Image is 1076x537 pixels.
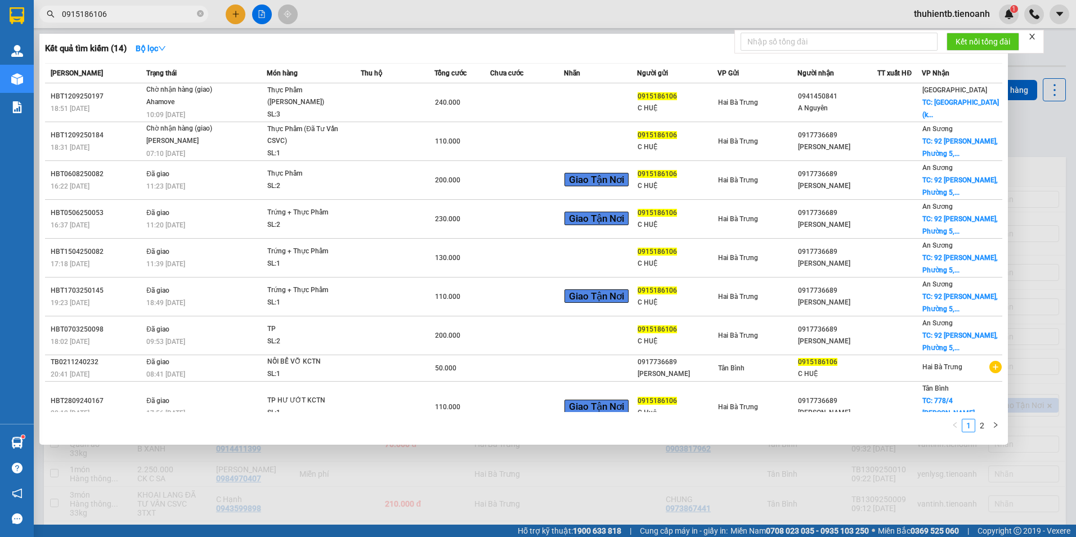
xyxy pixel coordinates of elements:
[798,285,877,297] div: 0917736689
[798,91,877,102] div: 0941450841
[146,397,169,405] span: Đã giao
[51,246,143,258] div: HBT1504250082
[718,176,758,184] span: Hai Bà Trưng
[435,176,460,184] span: 200.000
[51,285,143,297] div: HBT1703250145
[638,219,716,231] div: C HUỆ
[638,102,716,114] div: C HUỆ
[877,69,912,77] span: TT xuất HĐ
[798,102,877,114] div: A Nguyên
[718,137,758,145] span: Hai Bà Trưng
[127,39,175,57] button: Bộ lọcdown
[922,332,998,352] span: TC: 92 [PERSON_NAME], Phường 5,...
[146,135,231,147] div: [PERSON_NAME]
[51,182,89,190] span: 16:22 [DATE]
[922,384,949,392] span: Tân Bình
[51,168,143,180] div: HBT0608250082
[638,92,677,100] span: 0915186106
[146,209,169,217] span: Đã giao
[51,69,103,77] span: [PERSON_NAME]
[992,422,999,428] span: right
[136,44,166,53] strong: Bộ lọc
[922,254,998,274] span: TC: 92 [PERSON_NAME], Phường 5,...
[158,44,166,52] span: down
[146,123,231,135] div: Chờ nhận hàng (giao)
[798,129,877,141] div: 0917736689
[146,248,169,256] span: Đã giao
[267,323,352,335] div: TP
[798,395,877,407] div: 0917736689
[638,397,677,405] span: 0915186106
[922,280,953,288] span: An Sương
[146,409,185,417] span: 17:56 [DATE]
[947,33,1019,51] button: Kết nối tổng đài
[267,407,352,419] div: SL: 1
[956,35,1010,48] span: Kết nối tổng đài
[12,463,23,473] span: question-circle
[267,207,352,219] div: Trứng + Thực Phẩm
[146,338,185,346] span: 09:53 [DATE]
[146,287,169,294] span: Đã giao
[51,299,89,307] span: 19:23 [DATE]
[797,69,834,77] span: Người nhận
[146,370,185,378] span: 08:41 [DATE]
[267,69,298,77] span: Món hàng
[798,358,837,366] span: 0915186106
[798,297,877,308] div: [PERSON_NAME]
[989,419,1002,432] button: right
[267,84,352,109] div: Thực Phẩm ([PERSON_NAME])
[21,435,25,438] sup: 1
[718,215,758,223] span: Hai Bà Trưng
[922,164,953,172] span: An Sương
[267,180,352,193] div: SL: 2
[51,338,89,346] span: 18:02 [DATE]
[267,147,352,160] div: SL: 1
[435,364,456,372] span: 50.000
[638,258,716,270] div: C HUỆ
[146,84,231,96] div: Chờ nhận hàng (giao)
[51,324,143,335] div: HBT0703250098
[10,7,24,24] img: logo-vxr
[435,215,460,223] span: 230.000
[51,221,89,229] span: 16:37 [DATE]
[798,368,877,380] div: C HUỆ
[47,10,55,18] span: search
[962,419,975,432] li: 1
[267,258,352,270] div: SL: 1
[1028,33,1036,41] span: close
[638,131,677,139] span: 0915186106
[146,358,169,366] span: Đã giao
[51,129,143,141] div: HBT1209250184
[564,69,580,77] span: Nhãn
[564,400,629,413] span: Giao Tận Nơi
[146,260,185,268] span: 11:39 [DATE]
[12,488,23,499] span: notification
[976,419,988,432] a: 2
[267,109,352,121] div: SL: 3
[718,364,745,372] span: Tân Bình
[267,245,352,258] div: Trứng + Thực Phẩm
[267,395,352,407] div: TP HƯ ƯỚT KCTN
[267,335,352,348] div: SL: 2
[798,219,877,231] div: [PERSON_NAME]
[146,96,231,109] div: Ahamove
[51,207,143,219] div: HBT0506250053
[718,332,758,339] span: Hai Bà Trưng
[638,325,677,333] span: 0915186106
[798,324,877,335] div: 0917736689
[798,207,877,219] div: 0917736689
[146,299,185,307] span: 18:49 [DATE]
[435,293,460,301] span: 110.000
[948,419,962,432] li: Previous Page
[197,9,204,20] span: close-circle
[637,69,668,77] span: Người gửi
[11,437,23,449] img: warehouse-icon
[146,325,169,333] span: Đã giao
[146,150,185,158] span: 07:10 [DATE]
[435,332,460,339] span: 200.000
[989,361,1002,373] span: plus-circle
[922,99,999,119] span: TC: [GEOGRAPHIC_DATA] (k...
[12,513,23,524] span: message
[267,219,352,231] div: SL: 2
